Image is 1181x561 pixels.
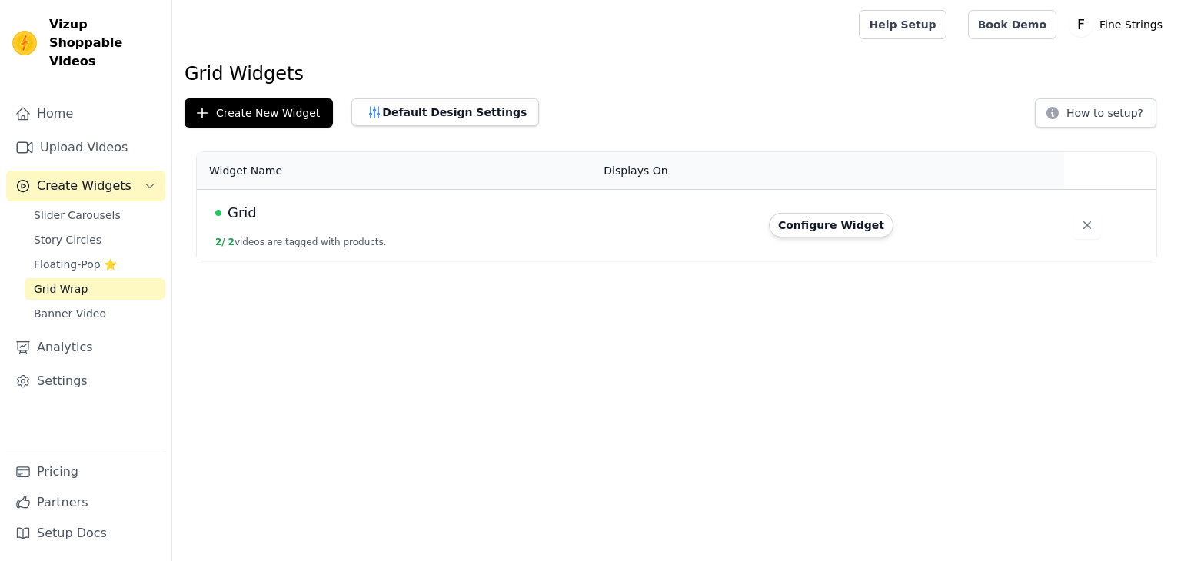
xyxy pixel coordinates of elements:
button: 2/ 2videos are tagged with products. [215,236,387,248]
a: Partners [6,487,165,518]
a: How to setup? [1035,109,1156,124]
span: Story Circles [34,232,101,247]
span: Floating-Pop ⭐ [34,257,117,272]
button: F Fine Strings [1069,11,1169,38]
span: Slider Carousels [34,207,121,223]
a: Floating-Pop ⭐ [25,254,165,275]
button: Default Design Settings [351,98,539,126]
a: Analytics [6,332,165,363]
button: Configure Widget [769,213,893,237]
span: Create Widgets [37,177,131,195]
a: Banner Video [25,303,165,324]
span: Banner Video [34,306,106,321]
span: 2 / [215,237,225,247]
th: Widget Name [197,152,594,190]
a: Slider Carousels [25,204,165,226]
h1: Grid Widgets [185,61,1169,86]
th: Displays On [594,152,760,190]
span: Live Published [215,210,221,216]
a: Pricing [6,456,165,487]
span: Vizup Shoppable Videos [49,15,159,71]
img: Vizup [12,31,37,55]
a: Grid Wrap [25,278,165,300]
a: Setup Docs [6,518,165,549]
button: Create Widgets [6,171,165,201]
a: Settings [6,366,165,397]
a: Upload Videos [6,132,165,163]
button: How to setup? [1035,98,1156,128]
span: 2 [228,237,235,247]
span: Grid [228,202,257,224]
text: F [1077,17,1085,32]
button: Delete widget [1073,211,1101,239]
a: Home [6,98,165,129]
button: Create New Widget [185,98,333,128]
p: Fine Strings [1093,11,1169,38]
a: Book Demo [968,10,1056,39]
a: Story Circles [25,229,165,251]
a: Help Setup [859,10,946,39]
span: Grid Wrap [34,281,88,297]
